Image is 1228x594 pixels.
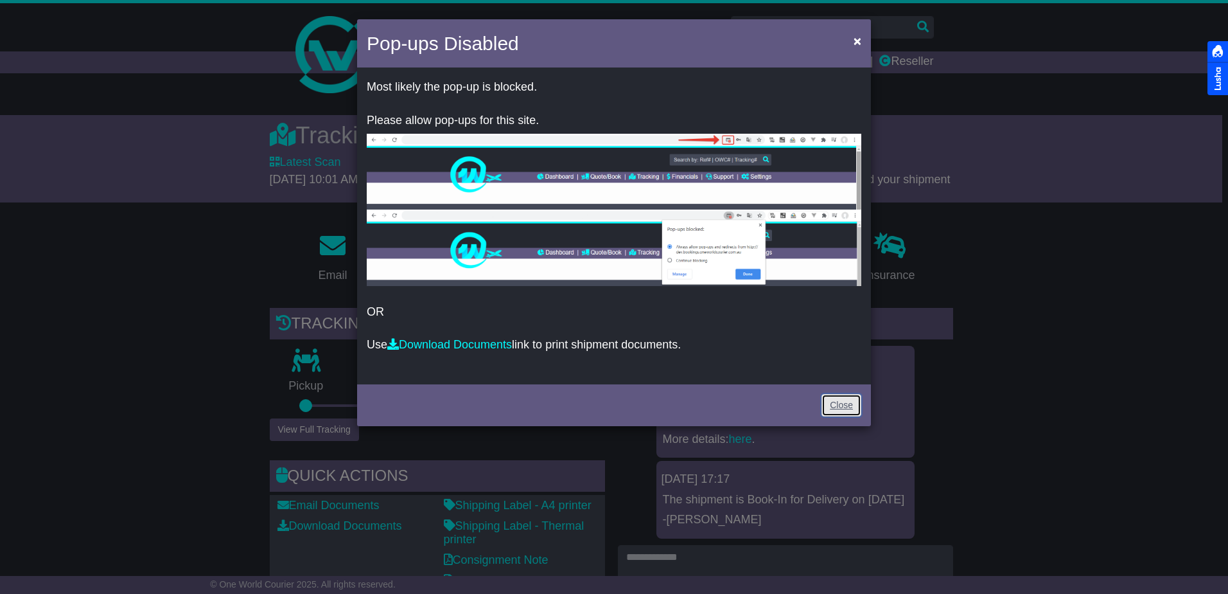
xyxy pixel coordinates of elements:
p: Use link to print shipment documents. [367,338,861,352]
h4: Pop-ups Disabled [367,29,519,58]
a: Close [821,394,861,417]
img: allow-popup-2.png [367,210,861,286]
span: × [854,33,861,48]
p: Please allow pop-ups for this site. [367,114,861,128]
img: allow-popup-1.png [367,134,861,210]
button: Close [847,28,868,54]
p: Most likely the pop-up is blocked. [367,80,861,94]
a: Download Documents [387,338,512,351]
div: OR [357,71,871,381]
